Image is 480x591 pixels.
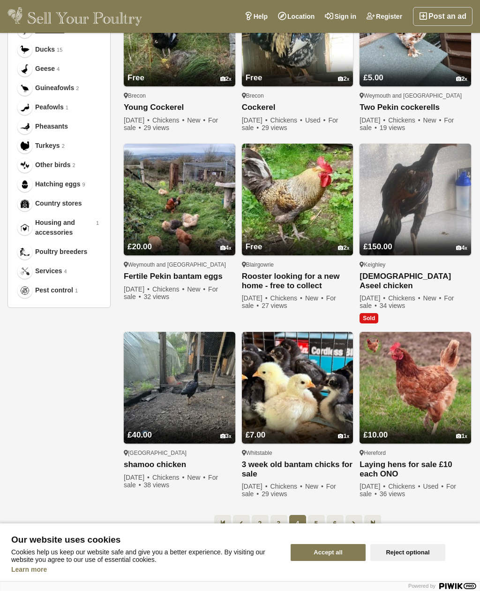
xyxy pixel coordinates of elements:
img: Hatching eggs [20,180,30,189]
span: Guineafowls [35,83,74,93]
span: 27 views [262,302,287,309]
div: Weymouth and [GEOGRAPHIC_DATA] [124,261,235,269]
span: Sold [360,313,378,323]
div: Blairgowrie [242,261,353,269]
span: New [187,474,206,481]
button: Reject optional [370,544,445,561]
a: Fertile Pekin bantam eggs [124,272,235,282]
div: 2 [338,76,349,83]
span: [DATE] [124,116,150,124]
a: Pest control Pest control 1 [15,281,103,300]
span: New [423,116,442,124]
div: [GEOGRAPHIC_DATA] [124,449,235,457]
img: Services [20,267,30,276]
a: £20.00 4 [124,224,235,255]
a: Help [239,7,273,26]
span: [DATE] [360,116,386,124]
span: Used [305,116,327,124]
span: £5.00 [363,73,383,82]
span: For sale [360,483,456,498]
span: 29 views [143,124,169,131]
span: For sale [124,116,218,131]
a: Country stores Country stores [15,194,103,213]
em: 2 [76,84,79,92]
a: £5.00 2 [360,55,471,86]
span: Chickens [152,474,186,481]
a: Cockerel [242,103,353,113]
span: For sale [242,116,338,131]
span: Hatching eggs [35,179,80,189]
a: Guineafowls Guineafowls 2 [15,78,103,98]
div: 2 [456,76,467,83]
span: Used [423,483,445,490]
span: For sale [360,116,454,131]
span: £10.00 [363,430,388,439]
a: Location [273,7,320,26]
span: New [305,483,324,490]
a: Geese Geese 4 [15,59,103,78]
a: 5 [308,515,325,532]
span: Turkeys [35,141,60,151]
span: For sale [360,294,454,309]
img: Guineafowls [20,84,30,93]
a: Turkeys Turkeys 2 [15,136,103,155]
a: Laying hens for sale £10 each ONO [360,460,471,479]
span: Our website uses cookies [11,535,279,545]
img: Other birds [20,161,30,170]
a: Two Pekin cockerells [360,103,471,113]
span: [DATE] [242,294,269,302]
span: Pheasants [35,122,68,131]
span: For sale [124,285,218,300]
em: 15 [57,46,62,54]
span: [DATE] [360,483,386,490]
a: Free 2 [242,55,353,86]
a: 6 [327,515,344,532]
span: Free [246,242,262,251]
a: 3 week old bantam chicks for sale [242,460,353,479]
img: Fertile Pekin bantam eggs [124,144,235,255]
span: Chickens [388,294,421,302]
span: Chickens [152,285,186,293]
div: Whitstable [242,449,353,457]
span: Chickens [152,116,186,124]
span: Chickens [388,483,421,490]
a: [DEMOGRAPHIC_DATA] Aseel chicken [360,272,471,291]
span: 29 views [262,124,287,131]
a: 2 [252,515,269,532]
span: 19 views [380,124,405,131]
span: New [305,294,324,302]
span: Peafowls [35,102,64,112]
a: £10.00 1 [360,413,471,444]
div: 2 [220,76,232,83]
span: [DATE] [124,474,150,481]
a: Poultry breeders Poultry breeders [15,242,103,261]
span: 32 views [143,293,169,300]
img: Pheasants [20,122,30,131]
button: Accept all [291,544,366,561]
em: 1 [96,219,99,227]
span: New [187,285,206,293]
span: £7.00 [246,430,266,439]
a: Other birds Other birds 2 [15,155,103,175]
a: Services Services 4 [15,261,103,281]
span: For sale [242,483,336,498]
a: Register [361,7,407,26]
img: 3 week old bantam chicks for sale [242,332,353,444]
a: Rooster looking for a new home - free to collect [242,272,353,291]
span: New [423,294,442,302]
span: [DATE] [360,294,386,302]
em: 2 [72,161,75,169]
span: [DATE] [124,285,150,293]
img: Turkeys [20,141,30,151]
a: Post an ad [413,7,472,26]
span: Powered by [408,583,435,589]
span: Chickens [270,294,304,302]
em: 1 [75,287,78,295]
img: shamoo chicken [124,332,235,444]
div: 2 [338,245,349,252]
span: £40.00 [127,430,152,439]
img: Geese [20,64,30,74]
a: Housing and accessories Housing and accessories 1 [15,213,103,242]
div: 1 [338,433,349,440]
a: Free 2 [124,55,235,86]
